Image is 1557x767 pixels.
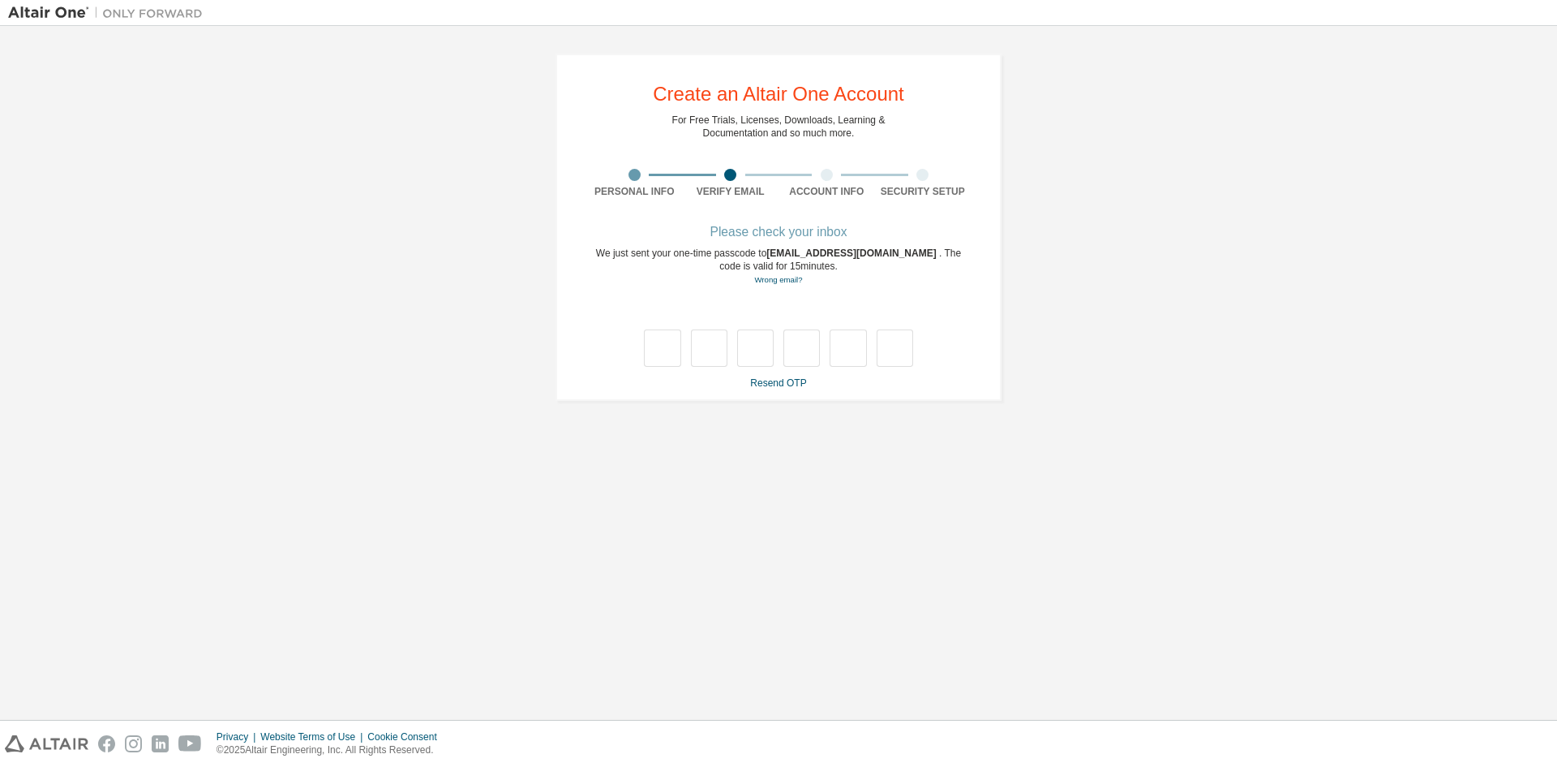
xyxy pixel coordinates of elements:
[875,185,972,198] div: Security Setup
[217,743,447,757] p: © 2025 Altair Engineering, Inc. All Rights Reserved.
[8,5,211,21] img: Altair One
[653,84,904,104] div: Create an Altair One Account
[152,735,169,752] img: linkedin.svg
[586,227,971,237] div: Please check your inbox
[98,735,115,752] img: facebook.svg
[217,730,260,743] div: Privacy
[778,185,875,198] div: Account Info
[260,730,367,743] div: Website Terms of Use
[586,185,683,198] div: Personal Info
[367,730,446,743] div: Cookie Consent
[178,735,202,752] img: youtube.svg
[672,114,886,140] div: For Free Trials, Licenses, Downloads, Learning & Documentation and so much more.
[5,735,88,752] img: altair_logo.svg
[750,377,806,389] a: Resend OTP
[586,247,971,287] div: We just sent your one-time passcode to . The code is valid for 15 minutes.
[766,248,939,259] span: [EMAIL_ADDRESS][DOMAIN_NAME]
[125,735,142,752] img: instagram.svg
[754,275,802,284] a: Go back to the registration form
[683,185,779,198] div: Verify Email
